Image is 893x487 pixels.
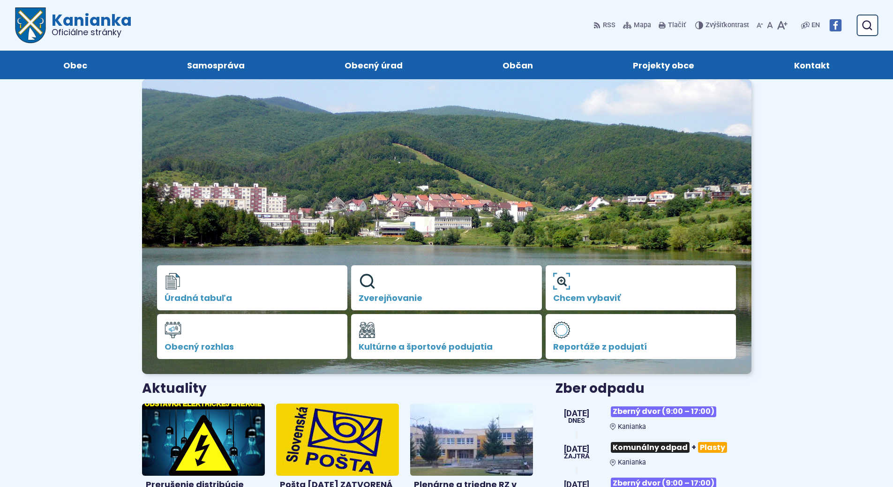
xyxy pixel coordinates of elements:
[695,15,751,35] button: Zvýšiťkontrast
[810,20,822,31] a: EN
[462,51,574,79] a: Občan
[23,51,128,79] a: Obec
[553,342,729,352] span: Reportáže z podujatí
[829,19,841,31] img: Prejsť na Facebook stránku
[142,382,207,396] h3: Aktuality
[603,20,615,31] span: RSS
[546,265,736,310] a: Chcem vybaviť
[187,51,245,79] span: Samospráva
[754,51,870,79] a: Kontakt
[165,293,340,303] span: Úradná tabuľa
[765,15,775,35] button: Nastaviť pôvodnú veľkosť písma
[15,7,46,43] img: Prejsť na domovskú stránku
[555,382,751,396] h3: Zber odpadu
[546,314,736,359] a: Reportáže z podujatí
[705,22,749,30] span: kontrast
[564,409,589,418] span: [DATE]
[618,458,646,466] span: Kanianka
[555,403,751,431] a: Zberný dvor (9:00 – 17:00) Kanianka [DATE] Dnes
[503,51,533,79] span: Občan
[345,51,403,79] span: Obecný úrad
[157,265,348,310] a: Úradná tabuľa
[351,265,542,310] a: Zverejňovanie
[811,20,820,31] span: EN
[705,21,724,29] span: Zvýšiť
[621,15,653,35] a: Mapa
[63,51,87,79] span: Obec
[553,293,729,303] span: Chcem vybaviť
[593,51,735,79] a: Projekty obce
[46,12,132,37] h1: Kanianka
[611,442,690,453] span: Komunálny odpad
[775,15,789,35] button: Zväčšiť veľkosť písma
[157,314,348,359] a: Obecný rozhlas
[611,406,716,417] span: Zberný dvor (9:00 – 17:00)
[593,15,617,35] a: RSS
[304,51,443,79] a: Obecný úrad
[668,22,686,30] span: Tlačiť
[146,51,285,79] a: Samospráva
[634,20,651,31] span: Mapa
[564,453,590,460] span: Zajtra
[618,423,646,431] span: Kanianka
[698,442,727,453] span: Plasty
[351,314,542,359] a: Kultúrne a športové podujatia
[555,438,751,466] a: Komunálny odpad+Plasty Kanianka [DATE] Zajtra
[15,7,132,43] a: Logo Kanianka, prejsť na domovskú stránku.
[359,293,534,303] span: Zverejňovanie
[794,51,830,79] span: Kontakt
[755,15,765,35] button: Zmenšiť veľkosť písma
[564,445,590,453] span: [DATE]
[610,438,751,457] h3: +
[564,418,589,424] span: Dnes
[657,15,688,35] button: Tlačiť
[359,342,534,352] span: Kultúrne a športové podujatia
[165,342,340,352] span: Obecný rozhlas
[633,51,694,79] span: Projekty obce
[52,28,132,37] span: Oficiálne stránky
